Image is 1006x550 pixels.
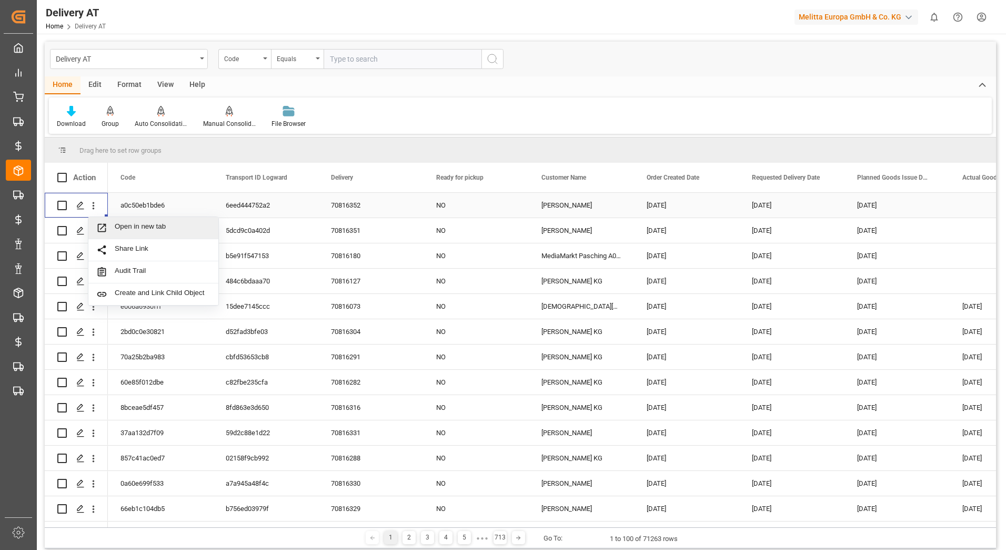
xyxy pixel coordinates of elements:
button: search button [481,49,504,69]
div: Home [45,76,81,94]
div: 5dcd9c0a402d [213,218,318,243]
div: [DATE] [739,446,844,470]
div: [PERSON_NAME] [529,193,634,218]
div: 70816314 [318,522,424,546]
div: [DATE] [634,420,739,445]
div: [DATE] [844,395,950,420]
div: a7a945a48f4c [213,471,318,496]
div: Manual Consolidation [203,119,256,129]
div: [DATE] [634,269,739,293]
div: [DATE] [844,193,950,218]
div: NO [424,395,529,420]
div: NO [424,319,529,344]
button: open menu [50,49,208,69]
div: 1 [384,531,397,544]
div: Press SPACE to select this row. [45,243,108,269]
div: 59d2c88e1d22 [213,420,318,445]
div: Help [182,76,213,94]
div: Download [57,119,86,129]
div: 4eee8ecf7a8f [213,522,318,546]
div: [DATE] [739,243,844,268]
div: Equals [277,52,313,64]
div: 713 [494,531,507,544]
div: Press SPACE to select this row. [45,370,108,395]
div: [DATE] [739,496,844,521]
div: [DATE] [739,218,844,243]
div: Press SPACE to select this row. [45,420,108,446]
div: [DATE] [634,471,739,496]
div: Action [73,173,96,182]
div: 5 [458,531,471,544]
div: [DATE] [739,193,844,218]
div: [DATE] [844,319,950,344]
div: [PERSON_NAME] [529,218,634,243]
div: 70816316 [318,395,424,420]
div: NO [424,243,529,268]
span: Order Created Date [647,174,699,181]
div: [DATE] [739,294,844,319]
div: 15dee7145ccc [213,294,318,319]
div: 4 [439,531,452,544]
div: View [149,76,182,94]
div: MediaMarkt Pasching A003 [529,243,634,268]
div: [DATE] [844,420,950,445]
div: [DATE] [634,193,739,218]
div: 2bd0c0e30821 [108,319,213,344]
div: [DATE] [634,522,739,546]
div: [PERSON_NAME] KG [529,370,634,395]
div: 60e85f012dbe [108,370,213,395]
div: [DATE] [634,370,739,395]
div: 70816073 [318,294,424,319]
div: [DATE] [844,218,950,243]
div: b756ed03979f [213,496,318,521]
div: 484c6bdaaa70 [213,269,318,293]
div: ● ● ● [476,534,488,542]
div: 3 [421,531,434,544]
div: Press SPACE to select this row. [45,269,108,294]
div: 6eed444752a2 [213,193,318,218]
div: [DATE] [844,243,950,268]
div: 70816288 [318,446,424,470]
span: Planned Goods Issue Date [857,174,928,181]
div: [PERSON_NAME] KG [529,345,634,369]
div: Auto Consolidation [135,119,187,129]
div: Melitta Europa GmbH & Co. KG [794,9,918,25]
div: [DATE] [739,345,844,369]
button: open menu [271,49,324,69]
div: 70816304 [318,319,424,344]
div: 8fd863e3d650 [213,395,318,420]
div: NO [424,294,529,319]
div: [DATE] [844,471,950,496]
div: [DATE] [844,446,950,470]
div: [DATE] [739,370,844,395]
div: Press SPACE to select this row. [45,395,108,420]
div: 70816329 [318,496,424,521]
div: 70816331 [318,420,424,445]
div: 0a60e699f533 [108,471,213,496]
div: [DATE] [634,243,739,268]
div: Group [102,119,119,129]
div: 70a25b2ba983 [108,345,213,369]
div: 8bceae5df457 [108,395,213,420]
div: NO [424,193,529,218]
div: [PERSON_NAME] KG [529,319,634,344]
div: [DATE] [739,395,844,420]
div: Delivery AT [56,52,196,65]
button: Help Center [946,5,970,29]
div: NO [424,496,529,521]
a: Home [46,23,63,30]
div: [DATE] [739,319,844,344]
div: [DATE] [634,345,739,369]
div: [PERSON_NAME] [529,471,634,496]
span: Delivery [331,174,353,181]
div: 02158f9cb992 [213,446,318,470]
div: [PERSON_NAME] [529,496,634,521]
div: [DEMOGRAPHIC_DATA][PERSON_NAME] [529,294,634,319]
div: e006a6930fff [108,294,213,319]
button: open menu [218,49,271,69]
div: a0c50eb1bde6 [108,193,213,218]
div: [DATE] [634,218,739,243]
div: 37aa132d7f09 [108,420,213,445]
div: 70816282 [318,370,424,395]
div: Delivery AT [46,5,106,21]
